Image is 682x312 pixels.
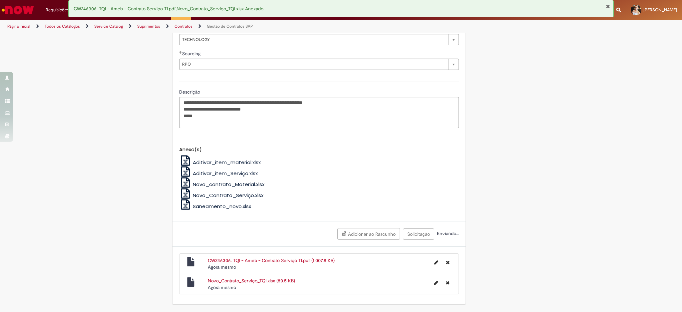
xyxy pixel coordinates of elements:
button: Editar nome de arquivo CW246306. TQI - Ameb - Contrato Serviço TI.pdf [430,257,442,268]
button: Editar nome de arquivo Novo_Contrato_Serviço_TQI.xlsx [430,277,442,288]
a: Novo_contrato_Material.xlsx [179,181,265,188]
span: CW246306. TQI - Ameb - Contrato Serviço TI.pdf,Novo_Contrato_Serviço_TQI.xlsx Anexado [74,6,263,12]
a: Contratos [174,24,192,29]
span: Saneamento_novo.xlsx [193,203,251,210]
a: Aditivar_item_material.xlsx [179,159,261,166]
span: Agora mesmo [208,284,236,290]
a: Saneamento_novo.xlsx [179,203,251,210]
span: Novo_contrato_Material.xlsx [193,181,264,188]
span: RPO [182,59,445,70]
h5: Anexo(s) [179,147,459,153]
ul: Trilhas de página [5,20,450,33]
button: Fechar Notificação [606,4,610,9]
a: Aditivar_item_Serviço.xlsx [179,170,258,177]
textarea: Descrição [179,97,459,128]
span: Aditivar_item_Serviço.xlsx [193,170,258,177]
a: Novo_Contrato_Serviço.xlsx [179,192,264,199]
a: Service Catalog [94,24,123,29]
a: Página inicial [7,24,30,29]
span: Requisições [46,7,69,13]
a: CW246306. TQI - Ameb - Contrato Serviço TI.pdf (1,007.8 KB) [208,257,335,263]
button: Excluir CW246306. TQI - Ameb - Contrato Serviço TI.pdf [442,257,454,268]
span: TECHNOLOGY [182,34,445,45]
span: Enviando... [436,230,459,236]
span: Agora mesmo [208,264,236,270]
a: Todos os Catálogos [45,24,80,29]
span: Novo_Contrato_Serviço.xlsx [193,192,263,199]
time: 29/08/2025 14:35:04 [208,264,236,270]
a: Gestão de Contratos SAP [207,24,253,29]
img: ServiceNow [1,3,35,17]
span: Descrição [179,89,201,95]
span: Obrigatório Preenchido [179,51,182,54]
span: [PERSON_NAME] [643,7,677,13]
span: Aditivar_item_material.xlsx [193,159,261,166]
a: Suprimentos [137,24,160,29]
span: Sourcing [182,51,202,57]
time: 29/08/2025 14:35:04 [208,284,236,290]
button: Excluir Novo_Contrato_Serviço_TQI.xlsx [442,277,454,288]
a: Novo_Contrato_Serviço_TQI.xlsx (80.5 KB) [208,278,295,284]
